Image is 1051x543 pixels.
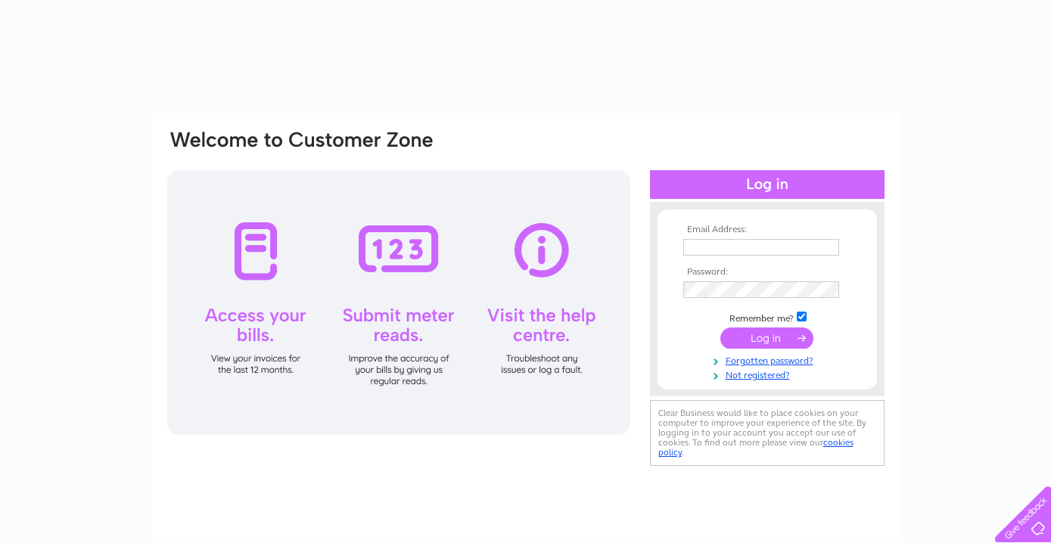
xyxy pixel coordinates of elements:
th: Password: [679,267,855,278]
input: Submit [720,327,813,349]
a: cookies policy [658,437,854,458]
div: Clear Business would like to place cookies on your computer to improve your experience of the sit... [650,400,885,466]
a: Forgotten password? [683,352,855,367]
td: Remember me? [679,309,855,324]
th: Email Address: [679,225,855,235]
a: Not registered? [683,367,855,381]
